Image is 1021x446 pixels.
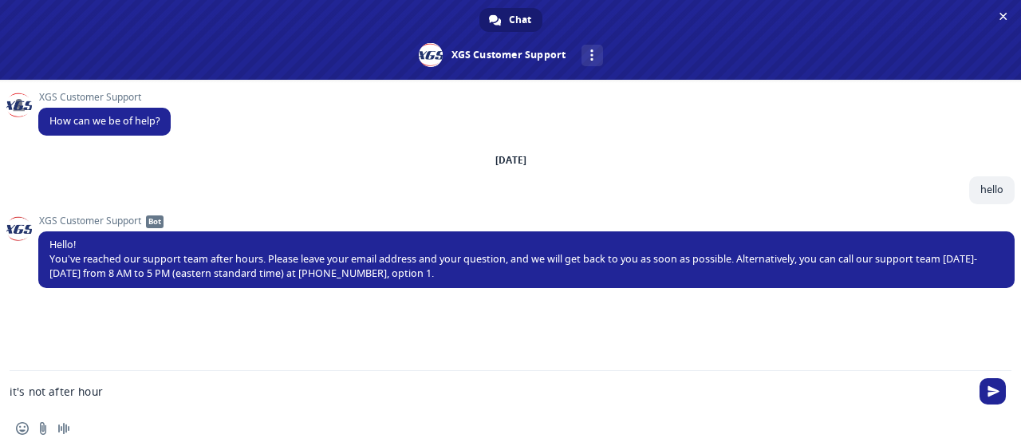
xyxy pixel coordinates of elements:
[509,8,531,32] span: Chat
[10,371,973,411] textarea: Compose your message...
[995,8,1011,25] span: Close chat
[38,215,1015,227] span: XGS Customer Support
[37,422,49,435] span: Send a file
[980,183,1003,196] span: hello
[146,215,164,228] span: Bot
[57,422,70,435] span: Audio message
[495,156,526,165] div: [DATE]
[38,92,171,103] span: XGS Customer Support
[980,378,1006,405] span: Send
[49,238,977,280] span: Hello! You've reached our support team after hours. Please leave your email address and your ques...
[16,422,29,435] span: Insert an emoji
[479,8,542,32] a: Chat
[49,114,160,128] span: How can we be of help?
